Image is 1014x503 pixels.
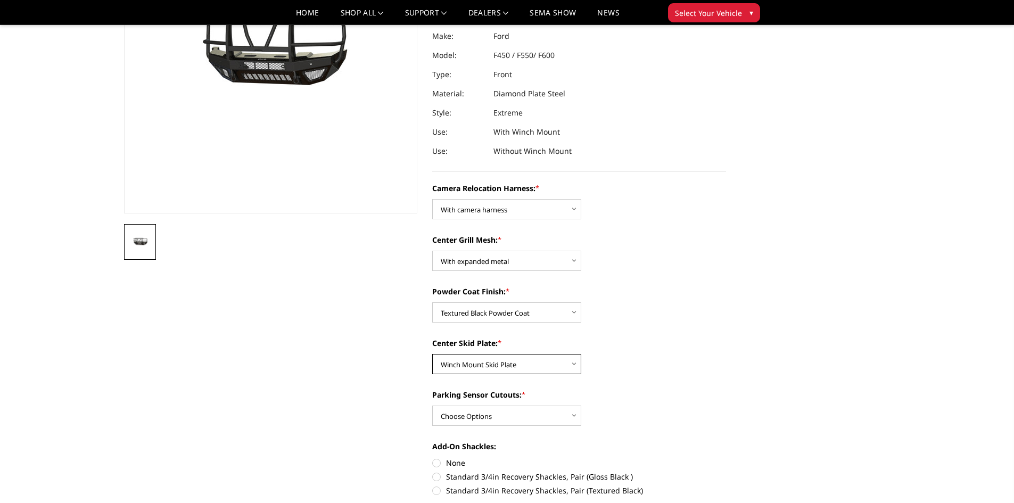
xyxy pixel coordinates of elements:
span: Select Your Vehicle [675,7,742,19]
a: Support [405,9,447,24]
label: Standard 3/4in Recovery Shackles, Pair (Textured Black) [432,485,726,496]
dt: Model: [432,46,485,65]
dd: Ford [493,27,509,46]
a: shop all [341,9,384,24]
dt: Style: [432,103,485,122]
a: SEMA Show [530,9,576,24]
iframe: Chat Widget [961,452,1014,503]
a: Dealers [468,9,509,24]
img: 2023-2025 Ford F450-550 - T2 Series - Extreme Front Bumper (receiver or winch) [127,235,153,249]
label: Powder Coat Finish: [432,286,726,297]
label: Camera Relocation Harness: [432,183,726,194]
label: Standard 3/4in Recovery Shackles, Pair (Gloss Black ) [432,471,726,482]
dd: Front [493,65,512,84]
dt: Use: [432,122,485,142]
label: Center Skid Plate: [432,337,726,349]
button: Select Your Vehicle [668,3,760,22]
dd: F450 / F550/ F600 [493,46,555,65]
dd: Without Winch Mount [493,142,572,161]
dd: With Winch Mount [493,122,560,142]
dt: Make: [432,27,485,46]
a: Home [296,9,319,24]
dd: Extreme [493,103,523,122]
a: News [597,9,619,24]
span: ▾ [749,7,753,18]
label: Center Grill Mesh: [432,234,726,245]
dt: Use: [432,142,485,161]
dd: Diamond Plate Steel [493,84,565,103]
label: None [432,457,726,468]
label: Add-On Shackles: [432,441,726,452]
dt: Material: [432,84,485,103]
label: Parking Sensor Cutouts: [432,389,726,400]
dt: Type: [432,65,485,84]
